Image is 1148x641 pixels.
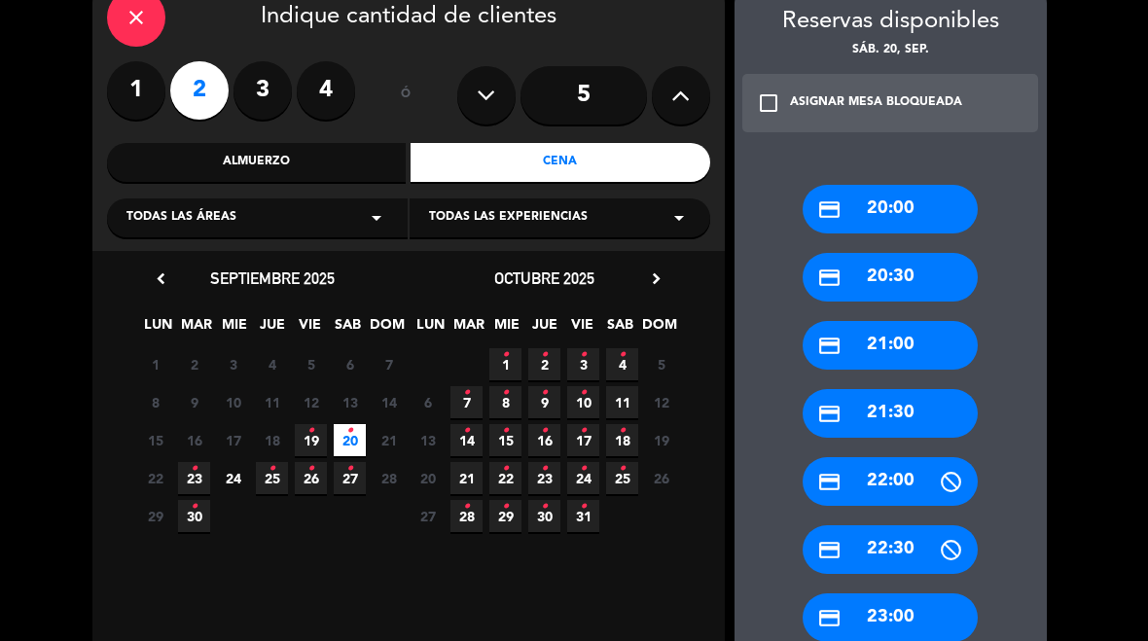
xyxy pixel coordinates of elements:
i: • [580,377,587,409]
i: • [463,415,470,446]
div: 21:30 [803,389,978,438]
i: • [502,339,509,371]
span: 14 [450,424,483,456]
i: • [580,415,587,446]
span: 23 [178,462,210,494]
span: 20 [412,462,444,494]
i: • [307,453,314,484]
i: • [346,453,353,484]
span: 28 [373,462,405,494]
span: 2 [178,348,210,380]
span: 26 [295,462,327,494]
span: 29 [489,500,521,532]
span: 26 [645,462,677,494]
i: arrow_drop_down [667,206,691,230]
span: 4 [606,348,638,380]
span: 3 [567,348,599,380]
span: Todas las experiencias [429,208,588,228]
div: 20:30 [803,253,978,302]
span: 27 [412,500,444,532]
label: 4 [297,61,355,120]
span: 6 [412,386,444,418]
span: VIE [566,313,598,345]
span: 15 [489,424,521,456]
span: 18 [606,424,638,456]
div: ó [375,61,438,129]
span: 2 [528,348,560,380]
span: 21 [450,462,483,494]
div: 20:00 [803,185,978,233]
span: LUN [142,313,174,345]
span: 25 [256,462,288,494]
span: 9 [528,386,560,418]
span: SAB [332,313,364,345]
label: 2 [170,61,229,120]
i: • [269,453,275,484]
label: 1 [107,61,165,120]
div: 21:00 [803,321,978,370]
span: 13 [334,386,366,418]
span: LUN [414,313,447,345]
span: VIE [294,313,326,345]
i: • [502,377,509,409]
span: JUE [256,313,288,345]
span: 14 [373,386,405,418]
span: SAB [604,313,636,345]
div: Cena [411,143,710,182]
span: 1 [139,348,171,380]
i: credit_card [817,470,842,494]
span: JUE [528,313,560,345]
span: 7 [373,348,405,380]
i: credit_card [817,266,842,290]
span: 16 [178,424,210,456]
span: 10 [217,386,249,418]
i: chevron_left [151,268,171,289]
div: ASIGNAR MESA BLOQUEADA [790,93,962,113]
span: 12 [295,386,327,418]
div: Reservas disponibles [735,3,1047,41]
div: sáb. 20, sep. [735,41,1047,60]
span: 28 [450,500,483,532]
span: DOM [642,313,674,345]
span: 18 [256,424,288,456]
div: Almuerzo [107,143,407,182]
span: octubre 2025 [494,268,594,288]
i: chevron_right [646,268,666,289]
span: 11 [256,386,288,418]
i: • [541,339,548,371]
span: DOM [370,313,402,345]
span: 21 [373,424,405,456]
span: 1 [489,348,521,380]
i: • [463,377,470,409]
i: close [125,6,148,29]
span: 30 [528,500,560,532]
span: Todas las áreas [126,208,236,228]
span: 3 [217,348,249,380]
i: • [463,491,470,522]
i: • [346,415,353,446]
span: 11 [606,386,638,418]
span: MAR [452,313,484,345]
span: 13 [412,424,444,456]
i: credit_card [817,606,842,630]
span: 22 [489,462,521,494]
i: • [541,491,548,522]
i: • [541,453,548,484]
i: • [541,377,548,409]
i: credit_card [817,538,842,562]
i: • [580,491,587,522]
i: • [191,453,197,484]
i: • [502,491,509,522]
i: • [619,453,626,484]
div: 22:30 [803,525,978,574]
label: 3 [233,61,292,120]
span: MIE [490,313,522,345]
span: 19 [295,424,327,456]
span: 5 [645,348,677,380]
i: • [307,415,314,446]
span: 31 [567,500,599,532]
span: septiembre 2025 [210,268,335,288]
i: • [191,491,197,522]
i: credit_card [817,197,842,222]
span: 8 [489,386,521,418]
